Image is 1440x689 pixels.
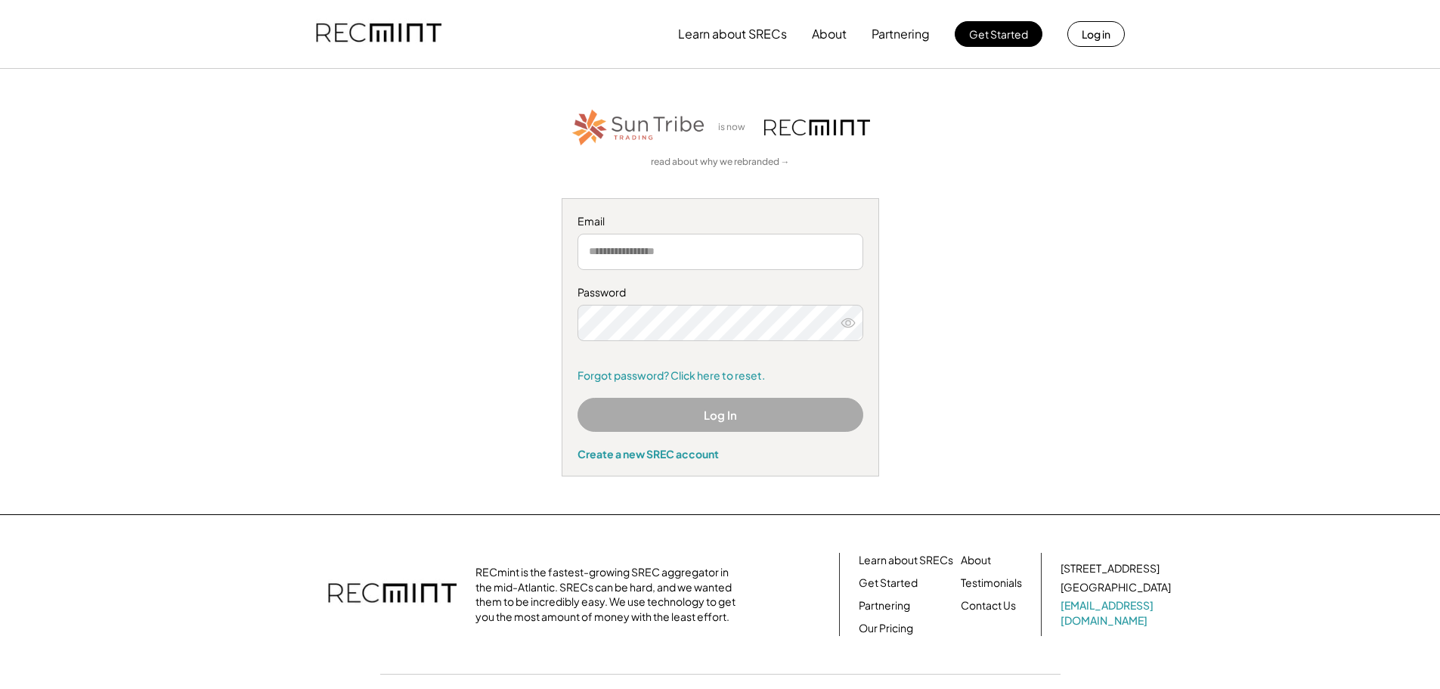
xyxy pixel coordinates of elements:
a: Partnering [859,598,910,613]
div: is now [714,121,757,134]
a: About [961,553,991,568]
button: Partnering [872,19,930,49]
div: Email [578,214,863,229]
div: Password [578,285,863,300]
div: [GEOGRAPHIC_DATA] [1061,580,1171,595]
a: [EMAIL_ADDRESS][DOMAIN_NAME] [1061,598,1174,628]
img: recmint-logotype%403x.png [328,568,457,621]
a: Testimonials [961,576,1022,591]
button: Log In [578,398,863,432]
button: Learn about SRECs [678,19,787,49]
button: About [812,19,847,49]
img: STT_Horizontal_Logo%2B-%2BColor.png [571,107,707,148]
a: Get Started [859,576,918,591]
button: Log in [1067,21,1125,47]
a: Learn about SRECs [859,553,953,568]
div: RECmint is the fastest-growing SREC aggregator in the mid-Atlantic. SRECs can be hard, and we wan... [475,565,744,624]
a: Our Pricing [859,621,913,636]
a: read about why we rebranded → [651,156,790,169]
button: Get Started [955,21,1042,47]
a: Contact Us [961,598,1016,613]
a: Forgot password? Click here to reset. [578,368,863,383]
img: recmint-logotype%403x.png [316,8,441,60]
div: Create a new SREC account [578,447,863,461]
img: recmint-logotype%403x.png [764,119,870,135]
div: [STREET_ADDRESS] [1061,561,1160,576]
